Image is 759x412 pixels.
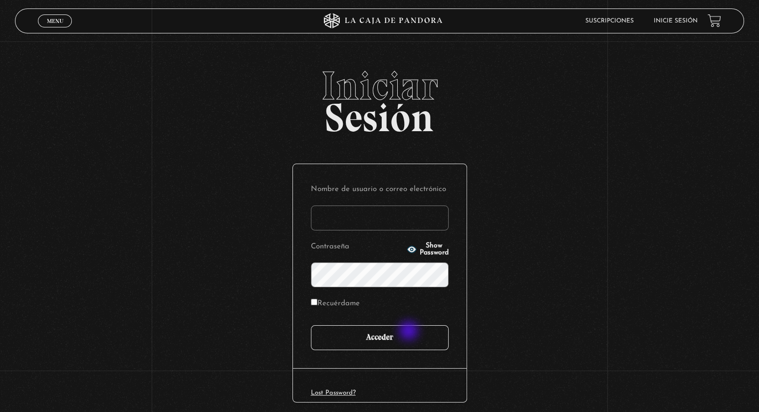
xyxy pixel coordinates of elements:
[311,239,404,255] label: Contraseña
[311,325,449,350] input: Acceder
[654,18,698,24] a: Inicie sesión
[311,296,360,312] label: Recuérdame
[311,390,356,396] a: Lost Password?
[407,242,449,256] button: Show Password
[311,299,317,305] input: Recuérdame
[43,26,67,33] span: Cerrar
[585,18,634,24] a: Suscripciones
[15,66,744,106] span: Iniciar
[15,66,744,130] h2: Sesión
[708,14,721,27] a: View your shopping cart
[420,242,449,256] span: Show Password
[47,18,63,24] span: Menu
[311,182,449,198] label: Nombre de usuario o correo electrónico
